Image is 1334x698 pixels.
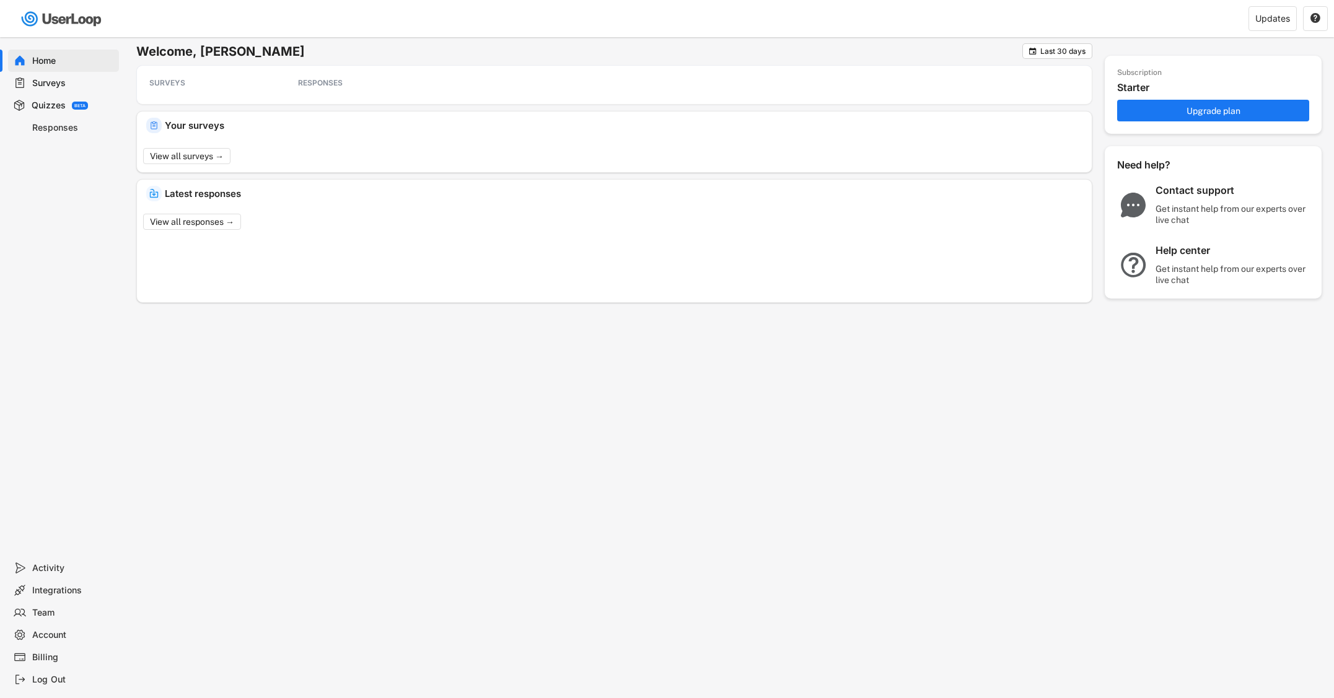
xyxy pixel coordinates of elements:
[32,585,114,596] div: Integrations
[74,103,86,108] div: BETA
[1029,46,1037,56] text: 
[32,629,114,641] div: Account
[1117,159,1204,172] div: Need help?
[149,189,159,198] img: IncomingMajor.svg
[32,77,114,89] div: Surveys
[298,78,410,88] div: RESPONSES
[143,148,230,164] button: View all surveys →
[32,607,114,619] div: Team
[149,78,261,88] div: SURVEYS
[1040,48,1086,55] div: Last 30 days
[1156,184,1310,197] div: Contact support
[1156,203,1310,225] div: Get instant help from our experts over live chat
[1028,46,1037,56] button: 
[1117,253,1149,277] img: QuestionMarkInverseMajor.svg
[1117,100,1309,121] button: Upgrade plan
[1255,14,1290,23] div: Updates
[32,100,66,111] div: Quizzes
[136,43,1022,59] h6: Welcome, [PERSON_NAME]
[32,55,114,67] div: Home
[1117,81,1315,94] div: Starter
[32,562,114,574] div: Activity
[1156,263,1310,286] div: Get instant help from our experts over live chat
[1117,193,1149,217] img: ChatMajor.svg
[165,189,1082,198] div: Latest responses
[1310,12,1320,24] text: 
[32,122,114,134] div: Responses
[1117,68,1162,78] div: Subscription
[32,652,114,663] div: Billing
[1310,13,1321,24] button: 
[1156,244,1310,257] div: Help center
[32,674,114,686] div: Log Out
[165,121,1082,130] div: Your surveys
[19,6,106,32] img: userloop-logo-01.svg
[143,214,241,230] button: View all responses →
